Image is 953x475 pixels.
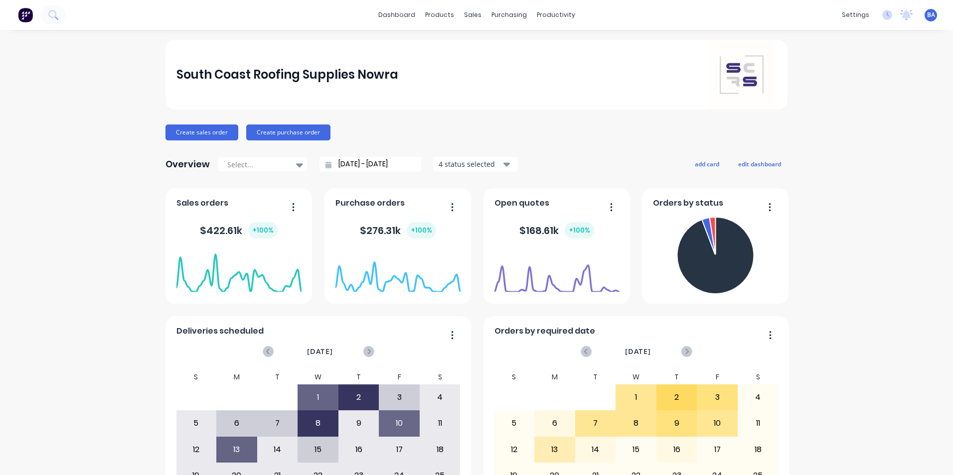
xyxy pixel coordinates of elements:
div: M [216,370,257,384]
div: T [257,370,298,384]
div: 16 [657,437,697,462]
div: settings [837,7,874,22]
div: 5 [494,411,534,436]
div: 16 [339,437,379,462]
div: 5 [176,411,216,436]
div: 1 [298,385,338,410]
span: Orders by required date [494,325,595,337]
span: Open quotes [494,197,549,209]
div: 10 [379,411,419,436]
div: 6 [217,411,257,436]
div: 4 [420,385,460,410]
span: Deliveries scheduled [176,325,264,337]
div: S [176,370,217,384]
div: 10 [697,411,737,436]
div: + 100 % [565,222,594,238]
div: T [338,370,379,384]
div: 17 [697,437,737,462]
span: Purchase orders [335,197,405,209]
div: + 100 % [407,222,436,238]
button: Create sales order [165,124,238,140]
div: 8 [298,411,338,436]
div: T [575,370,616,384]
div: F [379,370,420,384]
div: $ 422.61k [200,222,278,238]
div: 3 [697,385,737,410]
span: Sales orders [176,197,228,209]
div: 12 [494,437,534,462]
div: 14 [576,437,616,462]
div: 3 [379,385,419,410]
div: products [420,7,459,22]
div: sales [459,7,486,22]
div: productivity [532,7,580,22]
span: BA [927,10,935,19]
div: 18 [420,437,460,462]
div: 2 [339,385,379,410]
div: 11 [420,411,460,436]
div: 15 [298,437,338,462]
div: 7 [576,411,616,436]
div: 17 [379,437,419,462]
img: South Coast Roofing Supplies Nowra [707,40,777,110]
div: W [616,370,656,384]
a: dashboard [373,7,420,22]
button: Create purchase order [246,124,330,140]
div: 7 [258,411,298,436]
div: 1 [616,385,656,410]
div: 2 [657,385,697,410]
div: 13 [217,437,257,462]
div: 18 [738,437,778,462]
div: 14 [258,437,298,462]
div: 12 [176,437,216,462]
div: 8 [616,411,656,436]
div: S [420,370,461,384]
div: W [298,370,338,384]
div: $ 276.31k [360,222,436,238]
span: Orders by status [653,197,723,209]
div: $ 168.61k [519,222,594,238]
span: [DATE] [307,346,333,357]
div: F [697,370,738,384]
div: 13 [535,437,575,462]
div: 4 status selected [439,159,501,169]
span: [DATE] [625,346,651,357]
div: + 100 % [248,222,278,238]
img: Factory [18,7,33,22]
div: T [656,370,697,384]
div: South Coast Roofing Supplies Nowra [176,65,398,85]
div: 4 [738,385,778,410]
div: M [534,370,575,384]
div: 15 [616,437,656,462]
button: add card [688,157,726,170]
div: S [494,370,535,384]
div: 9 [657,411,697,436]
div: 11 [738,411,778,436]
div: 6 [535,411,575,436]
div: Overview [165,154,210,174]
button: edit dashboard [732,157,788,170]
button: 4 status selected [433,157,518,172]
div: 9 [339,411,379,436]
div: S [738,370,779,384]
div: purchasing [486,7,532,22]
